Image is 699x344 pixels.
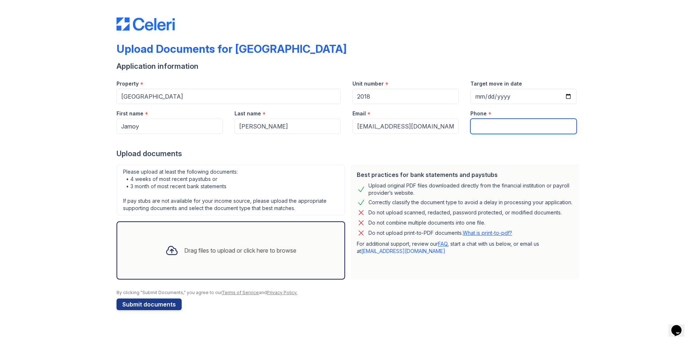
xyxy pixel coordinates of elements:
label: Property [116,80,139,87]
label: Unit number [352,80,384,87]
div: Upload Documents for [GEOGRAPHIC_DATA] [116,42,347,55]
a: Terms of Service [222,290,259,295]
a: FAQ [438,241,447,247]
p: Do not upload print-to-PDF documents. [368,229,512,237]
div: Do not combine multiple documents into one file. [368,218,485,227]
button: Submit documents [116,298,182,310]
iframe: chat widget [668,315,692,337]
a: Privacy Policy. [267,290,297,295]
p: For additional support, review our , start a chat with us below, or email us at [357,240,574,255]
div: By clicking "Submit Documents," you agree to our and [116,290,582,296]
a: [EMAIL_ADDRESS][DOMAIN_NAME] [361,248,445,254]
div: Best practices for bank statements and paystubs [357,170,574,179]
div: Do not upload scanned, redacted, password protected, or modified documents. [368,208,562,217]
label: Last name [234,110,261,117]
label: Email [352,110,366,117]
div: Application information [116,61,582,71]
div: Please upload at least the following documents: • 4 weeks of most recent paystubs or • 3 month of... [116,165,345,216]
div: Correctly classify the document type to avoid a delay in processing your application. [368,198,572,207]
label: First name [116,110,143,117]
div: Upload original PDF files downloaded directly from the financial institution or payroll provider’... [368,182,574,197]
a: What is print-to-pdf? [463,230,512,236]
div: Upload documents [116,149,582,159]
label: Target move in date [470,80,522,87]
div: Drag files to upload or click here to browse [184,246,296,255]
img: CE_Logo_Blue-a8612792a0a2168367f1c8372b55b34899dd931a85d93a1a3d3e32e68fde9ad4.png [116,17,175,31]
label: Phone [470,110,487,117]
